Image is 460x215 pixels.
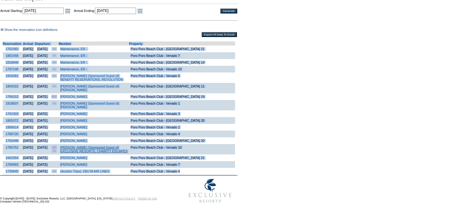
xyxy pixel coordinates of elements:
a: Reservation [3,42,21,46]
input: There are special requests for this reservation! [51,67,57,71]
a: 1818607 [6,102,18,105]
td: [DATE] [35,83,50,93]
a: Maintenance, ER - [60,54,87,57]
a: 1806614 [6,125,18,129]
td: [DATE] [21,131,35,137]
a: Property [129,42,143,46]
a: 1741303 [6,112,18,116]
input: There are special requests for this reservation! [51,54,57,57]
a: 1786720 [6,132,18,136]
a: [PERSON_NAME] [60,132,87,136]
td: [DATE] [35,52,50,59]
td: [DATE] [21,168,35,175]
td: [DATE] [21,124,35,131]
td: [DATE] [21,72,35,83]
td: [DATE] [35,110,50,117]
td: Poro Poro Beach Club - Venado 10 [129,66,235,72]
a: Open the calendar popup. [137,8,143,14]
input: There are special requests for this reservation! [51,74,57,78]
a: 1785752 [6,146,18,149]
td: [DATE] [35,161,50,168]
input: Member Advisory Committee member [51,95,57,98]
a: [PERSON_NAME] [60,156,87,160]
td: Poro Poro Beach Club - Venado 1 [129,100,235,110]
a: Show the reservation icon definitions [4,28,58,32]
td: Arrival Starting: Arrival Ending: [0,8,212,14]
a: Member [59,42,71,46]
a: [PERSON_NAME] [60,119,87,122]
td: [DATE] [21,100,35,110]
a: 1805372 [6,119,18,122]
a: [PERSON_NAME] [60,139,87,143]
td: [DATE] [35,124,50,131]
a: 1702383 [6,47,18,51]
img: Show the reservation icon definitions [1,28,3,31]
a: [PERSON_NAME] [60,125,87,129]
a: 1804315 [6,84,18,88]
td: [DATE] [21,59,35,66]
td: [DATE] [21,137,35,144]
td: [DATE] [35,137,50,144]
td: [DATE] [35,154,50,161]
input: There are special requests for this reservation! [51,102,57,105]
td: Poro Poro Beach Club - Venado 10 [129,144,235,154]
td: [DATE] [21,161,35,168]
input: There are special requests for this reservation! [51,84,57,88]
a: (Auction Trips), DELTA AIR LINES [60,169,109,173]
td: Poro Poro Beach Club - [GEOGRAPHIC_DATA] 21 [129,154,235,161]
input: VIP member [51,146,57,149]
input: Generate [220,9,237,13]
td: [DATE] [21,66,35,72]
a: Maintenance, ER - [60,67,87,71]
td: Poro Poro Beach Club - Venado 4 [129,131,235,137]
a: [PERSON_NAME] (Sponsored Guest of)[PERSON_NAME] [60,84,119,92]
td: [DATE] [35,59,50,66]
a: [PERSON_NAME] [60,163,87,166]
a: 1739845 [6,169,18,173]
a: [PERSON_NAME] (Sponsored Guest of)EXCLUSIVE RESORTS, CHARITY ESCAPES [60,146,127,153]
input: There are special requests for this reservation! [51,47,57,51]
td: [DATE] [21,154,35,161]
a: Open the calendar popup. [64,8,71,14]
td: [DATE] [21,46,35,52]
a: Arrival [23,42,33,46]
td: Poro Poro Beach Club - Venado 7 [129,161,235,168]
a: PRIVACY POLICY [113,197,135,200]
a: 1750498 [6,139,18,143]
td: [DATE] [21,117,35,124]
td: Poro Poro Beach Club - [GEOGRAPHIC_DATA] 19 [129,93,235,100]
td: [DATE] [21,93,35,100]
td: Poro Poro Beach Club - [GEOGRAPHIC_DATA] 14 [129,59,235,66]
td: Poro Poro Beach Club - Venado 7 [129,52,235,59]
td: [DATE] [35,93,50,100]
a: 1799152 [6,95,18,98]
a: 1801458 [6,54,18,57]
input: There are special requests for this reservation! [51,61,57,64]
a: 1818381 [6,74,18,78]
a: [PERSON_NAME] (Sponsored Guest of)BENEFIT RESERVATIONS, REVOLUTION [60,74,123,81]
a: Maintenance, ER - [60,47,87,51]
td: [DATE] [35,168,50,175]
a: Maintenance, ER - [60,61,87,64]
input: There are special requests for this reservation! [51,169,57,173]
a: 1797146 [6,67,18,71]
td: [DATE] [35,46,50,52]
a: Departure [35,42,50,46]
td: [DATE] [21,110,35,117]
input: There are special requests for this reservation! [51,149,57,153]
a: 1602354 [6,156,18,160]
a: [PERSON_NAME] [60,112,87,116]
td: [DATE] [35,131,50,137]
td: Poro Poro Beach Club - Venado 2 [129,124,235,131]
td: [DATE] [21,144,35,154]
td: [DATE] [21,52,35,59]
a: 1818846 [6,61,18,64]
td: [DATE] [35,66,50,72]
td: [DATE] [35,117,50,124]
a: [PERSON_NAME] (Sponsored Guest of)[PERSON_NAME] [60,102,119,109]
td: Poro Poro Beach Club - Venado 5 [129,72,235,83]
a: TERMS OF USE [138,197,157,200]
td: [DATE] [21,83,35,93]
td: Poro Poro Beach Club - [GEOGRAPHIC_DATA] 20 [129,137,235,144]
td: [DATE] [35,100,50,110]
